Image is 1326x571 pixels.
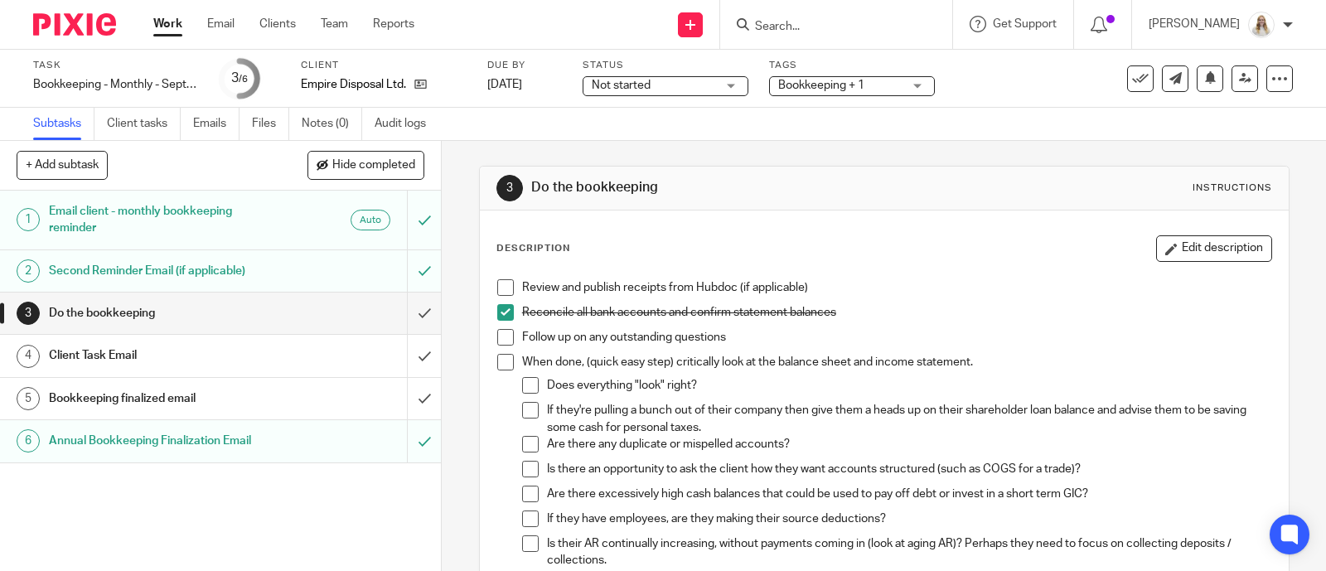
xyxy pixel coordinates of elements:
label: Client [301,59,467,72]
img: Headshot%2011-2024%20white%20background%20square%202.JPG [1248,12,1275,38]
p: Are there excessively high cash balances that could be used to pay off debt or invest in a short ... [547,486,1271,502]
h1: Do the bookkeeping [531,179,919,196]
div: 1 [17,208,40,231]
h1: Email client - monthly bookkeeping reminder [49,199,277,241]
h1: Second Reminder Email (if applicable) [49,259,277,283]
p: Follow up on any outstanding questions [522,329,1271,346]
button: Edit description [1156,235,1272,262]
span: Hide completed [332,159,415,172]
p: Is their AR continually increasing, without payments coming in (look at aging AR)? Perhaps they n... [547,535,1271,569]
span: Not started [592,80,651,91]
h1: Do the bookkeeping [49,301,277,326]
p: Does everything "look" right? [547,377,1271,394]
div: 2 [17,259,40,283]
h1: Bookkeeping finalized email [49,386,277,411]
small: /6 [239,75,248,84]
p: When done, (quick easy step) critically look at the balance sheet and income statement. [522,354,1271,370]
p: Are there any duplicate or mispelled accounts? [547,436,1271,452]
p: [PERSON_NAME] [1149,16,1240,32]
a: Email [207,16,235,32]
button: Hide completed [307,151,424,179]
h1: Client Task Email [49,343,277,368]
div: 3 [496,175,523,201]
p: Description [496,242,570,255]
p: Review and publish receipts from Hubdoc (if applicable) [522,279,1271,296]
button: + Add subtask [17,151,108,179]
a: Reports [373,16,414,32]
a: Client tasks [107,108,181,140]
a: Audit logs [375,108,438,140]
p: Empire Disposal Ltd. [301,76,406,93]
div: Auto [351,210,390,230]
p: Is there an opportunity to ask the client how they want accounts structured (such as COGS for a t... [547,461,1271,477]
img: Pixie [33,13,116,36]
p: If they have employees, are they making their source deductions? [547,511,1271,527]
span: Bookkeeping + 1 [778,80,864,91]
div: 3 [231,69,248,88]
div: Bookkeeping - Monthly - September [33,76,199,93]
input: Search [753,20,903,35]
label: Status [583,59,748,72]
p: Reconcile all bank accounts and confirm statement balances [522,304,1271,321]
span: Get Support [993,18,1057,30]
div: 3 [17,302,40,325]
a: Clients [259,16,296,32]
a: Subtasks [33,108,94,140]
h1: Annual Bookkeeping Finalization Email [49,428,277,453]
span: [DATE] [487,79,522,90]
label: Tags [769,59,935,72]
div: 4 [17,345,40,368]
a: Files [252,108,289,140]
a: Emails [193,108,240,140]
label: Due by [487,59,562,72]
div: 6 [17,429,40,452]
a: Work [153,16,182,32]
a: Notes (0) [302,108,362,140]
label: Task [33,59,199,72]
div: Instructions [1193,181,1272,195]
div: 5 [17,387,40,410]
p: If they're pulling a bunch out of their company then give them a heads up on their shareholder lo... [547,402,1271,436]
a: Team [321,16,348,32]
